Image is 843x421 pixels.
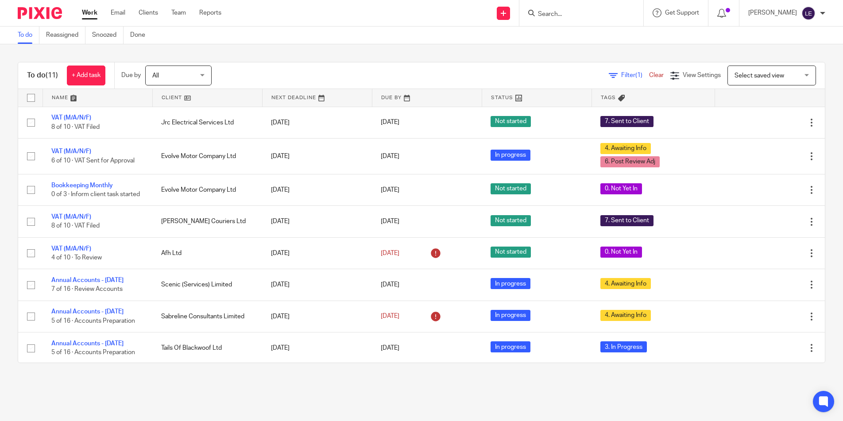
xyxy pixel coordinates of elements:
td: [DATE] [262,174,372,205]
span: (1) [635,72,642,78]
span: All [152,73,159,79]
span: In progress [491,341,530,352]
span: 0 of 3 · Inform client task started [51,191,140,197]
span: [DATE] [381,153,399,159]
p: [PERSON_NAME] [748,8,797,17]
span: Filter [621,72,649,78]
a: Done [130,27,152,44]
a: Team [171,8,186,17]
span: 4 of 10 · To Review [51,255,102,261]
span: In progress [491,278,530,289]
td: [PERSON_NAME] Couriers Ltd [152,206,262,237]
a: Clear [649,72,664,78]
span: (11) [46,72,58,79]
h1: To do [27,71,58,80]
td: Evolve Motor Company Ltd [152,138,262,174]
span: 7. Sent to Client [600,215,654,226]
a: Reports [199,8,221,17]
a: Clients [139,8,158,17]
span: 8 of 10 · VAT Filed [51,223,100,229]
span: In progress [491,150,530,161]
a: VAT (M/A/N/F) [51,214,91,220]
span: Not started [491,116,531,127]
span: 8 of 10 · VAT Filed [51,124,100,130]
img: svg%3E [801,6,816,20]
span: Not started [491,183,531,194]
span: 4. Awaiting Info [600,143,651,154]
td: Scenic (Services) Limited [152,269,262,301]
span: [DATE] [381,218,399,224]
span: Select saved view [735,73,784,79]
span: 4. Awaiting Info [600,278,651,289]
img: Pixie [18,7,62,19]
a: Bookkeeping Monthly [51,182,113,189]
span: Tags [601,95,616,100]
input: Search [537,11,617,19]
td: [DATE] [262,301,372,332]
a: Snoozed [92,27,124,44]
span: [DATE] [381,345,399,351]
span: Not started [491,215,531,226]
a: Reassigned [46,27,85,44]
span: In progress [491,310,530,321]
a: Annual Accounts - [DATE] [51,309,124,315]
span: 6 of 10 · VAT Sent for Approval [51,158,135,164]
span: [DATE] [381,187,399,193]
span: 5 of 16 · Accounts Preparation [51,349,135,355]
span: 0. Not Yet In [600,183,642,194]
td: [DATE] [262,269,372,301]
a: Annual Accounts - [DATE] [51,277,124,283]
a: Email [111,8,125,17]
td: Jrc Electrical Services Ltd [152,107,262,138]
td: Afh Ltd [152,237,262,269]
td: [DATE] [262,138,372,174]
a: Work [82,8,97,17]
span: 7. Sent to Client [600,116,654,127]
span: View Settings [683,72,721,78]
span: [DATE] [381,250,399,256]
span: 3. In Progress [600,341,647,352]
td: [DATE] [262,206,372,237]
span: Get Support [665,10,699,16]
td: [DATE] [262,237,372,269]
span: 6. Post Review Adj [600,156,660,167]
a: VAT (M/A/N/F) [51,148,91,154]
span: 5 of 16 · Accounts Preparation [51,318,135,324]
td: Tails Of Blackwoof Ltd [152,332,262,364]
td: Sabreline Consultants Limited [152,301,262,332]
a: VAT (M/A/N/F) [51,246,91,252]
a: VAT (M/A/N/F) [51,115,91,121]
span: [DATE] [381,282,399,288]
a: + Add task [67,66,105,85]
span: [DATE] [381,120,399,126]
span: 0. Not Yet In [600,247,642,258]
span: 7 of 16 · Review Accounts [51,286,123,293]
p: Due by [121,71,141,80]
span: Not started [491,247,531,258]
td: [DATE] [262,107,372,138]
td: [DATE] [262,332,372,364]
span: [DATE] [381,313,399,320]
a: To do [18,27,39,44]
span: 4. Awaiting Info [600,310,651,321]
a: Annual Accounts - [DATE] [51,340,124,347]
td: Evolve Motor Company Ltd [152,174,262,205]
